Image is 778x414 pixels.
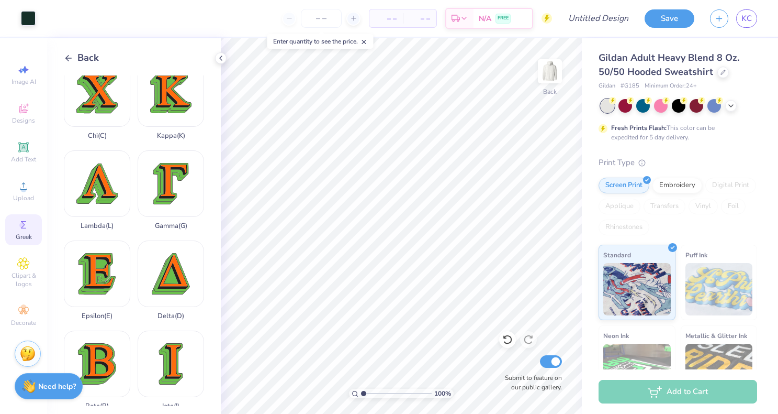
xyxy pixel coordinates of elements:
[301,9,342,28] input: – –
[741,13,752,25] span: KC
[603,330,629,341] span: Neon Ink
[162,402,179,410] div: Iota ( I )
[12,116,35,125] span: Designs
[13,194,34,202] span: Upload
[599,178,649,193] div: Screen Print
[599,82,615,91] span: Gildan
[82,312,112,320] div: Epsilon ( E )
[38,382,76,391] strong: Need help?
[685,344,753,396] img: Metallic & Glitter Ink
[685,330,747,341] span: Metallic & Glitter Ink
[499,373,562,392] label: Submit to feature on our public gallery.
[5,271,42,288] span: Clipart & logos
[705,178,756,193] div: Digital Print
[409,13,430,24] span: – –
[689,199,718,214] div: Vinyl
[599,220,649,235] div: Rhinestones
[599,51,739,78] span: Gildan Adult Heavy Blend 8 Oz. 50/50 Hooded Sweatshirt
[611,124,667,132] strong: Fresh Prints Flash:
[652,178,702,193] div: Embroidery
[88,132,107,140] div: Chi ( C )
[77,51,99,65] span: Back
[560,8,637,29] input: Untitled Design
[11,155,36,164] span: Add Text
[621,82,639,91] span: # G185
[685,249,707,260] span: Puff Ink
[603,263,671,315] img: Standard
[85,402,109,410] div: Beta ( B )
[721,199,746,214] div: Foil
[81,222,114,230] div: Lambda ( L )
[157,312,184,320] div: Delta ( D )
[599,157,757,169] div: Print Type
[157,132,185,140] div: Kappa ( K )
[736,9,757,28] a: KC
[479,13,491,24] span: N/A
[434,389,451,398] span: 100 %
[644,199,685,214] div: Transfers
[685,263,753,315] img: Puff Ink
[539,61,560,82] img: Back
[12,78,36,86] span: Image AI
[16,233,32,241] span: Greek
[645,82,697,91] span: Minimum Order: 24 +
[155,222,187,230] div: Gamma ( G )
[11,319,36,327] span: Decorate
[603,344,671,396] img: Neon Ink
[603,249,631,260] span: Standard
[645,9,694,28] button: Save
[376,13,397,24] span: – –
[543,87,557,96] div: Back
[267,34,374,49] div: Enter quantity to see the price.
[498,15,509,22] span: FREE
[611,123,740,142] div: This color can be expedited for 5 day delivery.
[599,199,640,214] div: Applique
